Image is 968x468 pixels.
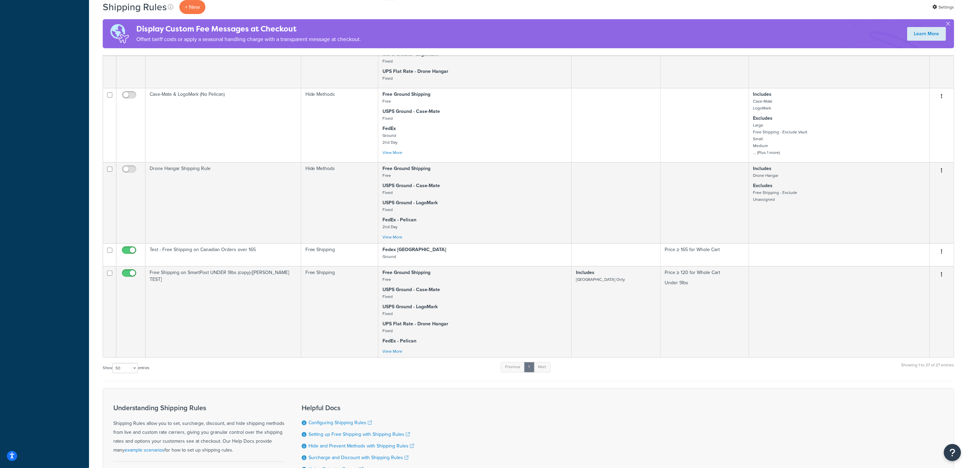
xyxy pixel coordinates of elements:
td: Hide Methods [301,31,378,88]
td: Free Shipping [301,243,378,266]
a: 1 [524,362,535,372]
small: Case-Mate LogoMark [753,98,773,111]
a: Configuring Shipping Rules [309,419,372,426]
td: Free Shipping [301,266,378,357]
strong: UPS Flat Rate - Drone Hangar [382,68,448,75]
strong: USPS Ground - Case-Mate [382,108,440,115]
h1: Shipping Rules [103,0,167,14]
strong: FedEx - Pelican [382,337,416,344]
td: Drone Hangar Shipping Rule [146,162,301,243]
div: Showing 1 to 27 of 27 entries [902,361,954,376]
td: Test - Free Shipping on Canadian Orders over 165 [146,243,301,266]
strong: USPS Ground - LogoMark [382,199,438,206]
div: Shipping Rules allow you to set, surcharge, discount, and hide shipping methods from live and cus... [113,404,285,455]
a: Setting up Free Shipping with Shipping Rules [309,431,410,438]
h3: Understanding Shipping Rules [113,404,285,412]
small: Fixed [382,294,393,300]
a: example scenarios [125,446,164,454]
small: Fixed [382,311,393,317]
strong: Includes [753,91,772,98]
small: Fixed [382,58,393,64]
strong: USPS Ground - Case-Mate [382,286,440,293]
small: 2nd Day [382,224,398,230]
a: Surcharge and Discount with Shipping Rules [309,454,408,461]
small: [GEOGRAPHIC_DATA] Only [576,276,625,283]
strong: Includes [576,269,594,276]
img: duties-banner-06bc72dcb5fe05cb3f9472aba00be2ae8eb53ab6f0d8bb03d382ba314ac3c341.png [103,19,136,48]
h4: Display Custom Fee Messages at Checkout [136,23,361,35]
p: Offset tariff costs or apply a seasonal handling charge with a transparent message at checkout. [136,35,361,44]
strong: FedEx [382,125,396,132]
strong: Free Ground Shipping [382,165,430,172]
a: Previous [501,362,525,372]
small: Free Shipping - Exclude Unassigned [753,190,797,203]
label: Show entries [103,363,149,373]
strong: Includes [753,165,772,172]
small: Ground [382,253,396,260]
td: Hide Methods [301,88,378,162]
strong: Excludes [753,115,773,122]
small: Fixed [382,190,393,196]
small: Drone Hangar [753,172,779,179]
strong: Fedex [GEOGRAPHIC_DATA] [382,246,446,253]
small: Fixed [382,207,393,213]
a: Settings [933,2,954,12]
a: Next [534,362,551,372]
strong: USPS Ground - LogoMark [382,303,438,310]
strong: UPS Flat Rate - Drone Hangar [382,320,448,327]
td: Price ≥ 165 for Whole Cart [661,243,750,266]
small: Fixed [382,328,393,334]
strong: Free Ground Shipping [382,91,430,98]
a: Hide and Prevent Methods with Shipping Rules [309,442,414,450]
td: Pelican exclude MP shipping [146,31,301,88]
strong: Excludes [753,182,773,189]
strong: Free Ground Shipping [382,269,430,276]
button: Open Resource Center [944,444,961,461]
td: Hide Methods [301,162,378,243]
a: View More [382,348,402,354]
small: Ground 2nd Day [382,132,398,145]
small: Fixed [382,115,393,121]
small: Large Free Shipping - Exclude Vault Small Medium ... (Plus 1 more) [753,122,807,156]
td: Free Shipping on SmartPost UNDER 9lbs (copy)-[[PERSON_NAME] TEST] [146,266,301,357]
td: Price ≥ 120 for Whole Cart [661,266,750,357]
strong: FedEx - Pelican [382,216,416,223]
a: View More [382,234,402,240]
h3: Helpful Docs [302,404,414,412]
small: Free [382,98,391,104]
td: Case-Mate & LogoMark (No Pelican) [146,88,301,162]
p: Under 9lbs [665,279,745,286]
small: Free [382,276,391,283]
small: Free [382,172,391,179]
strong: USPS Ground - Case-Mate [382,182,440,189]
small: Fixed [382,75,393,81]
a: Learn More [907,27,946,41]
a: View More [382,149,402,156]
select: Showentries [112,363,138,373]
